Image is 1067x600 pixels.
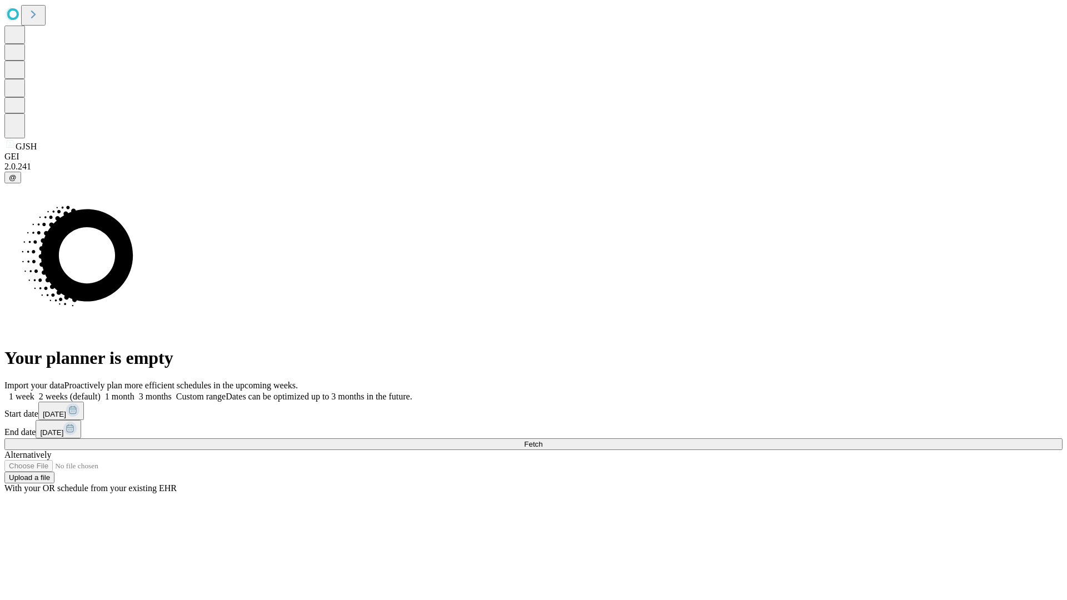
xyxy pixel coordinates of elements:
div: Start date [4,402,1063,420]
button: [DATE] [38,402,84,420]
div: GEI [4,152,1063,162]
span: With your OR schedule from your existing EHR [4,483,177,493]
span: [DATE] [43,410,66,418]
button: [DATE] [36,420,81,438]
span: GJSH [16,142,37,151]
span: Import your data [4,381,64,390]
button: Fetch [4,438,1063,450]
span: Custom range [176,392,226,401]
span: @ [9,173,17,182]
span: Alternatively [4,450,51,459]
span: Fetch [524,440,542,448]
button: Upload a file [4,472,54,483]
button: @ [4,172,21,183]
span: [DATE] [40,428,63,437]
span: 2 weeks (default) [39,392,101,401]
div: 2.0.241 [4,162,1063,172]
div: End date [4,420,1063,438]
span: 1 week [9,392,34,401]
span: 1 month [105,392,134,401]
span: Dates can be optimized up to 3 months in the future. [226,392,412,401]
span: 3 months [139,392,172,401]
span: Proactively plan more efficient schedules in the upcoming weeks. [64,381,298,390]
h1: Your planner is empty [4,348,1063,368]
